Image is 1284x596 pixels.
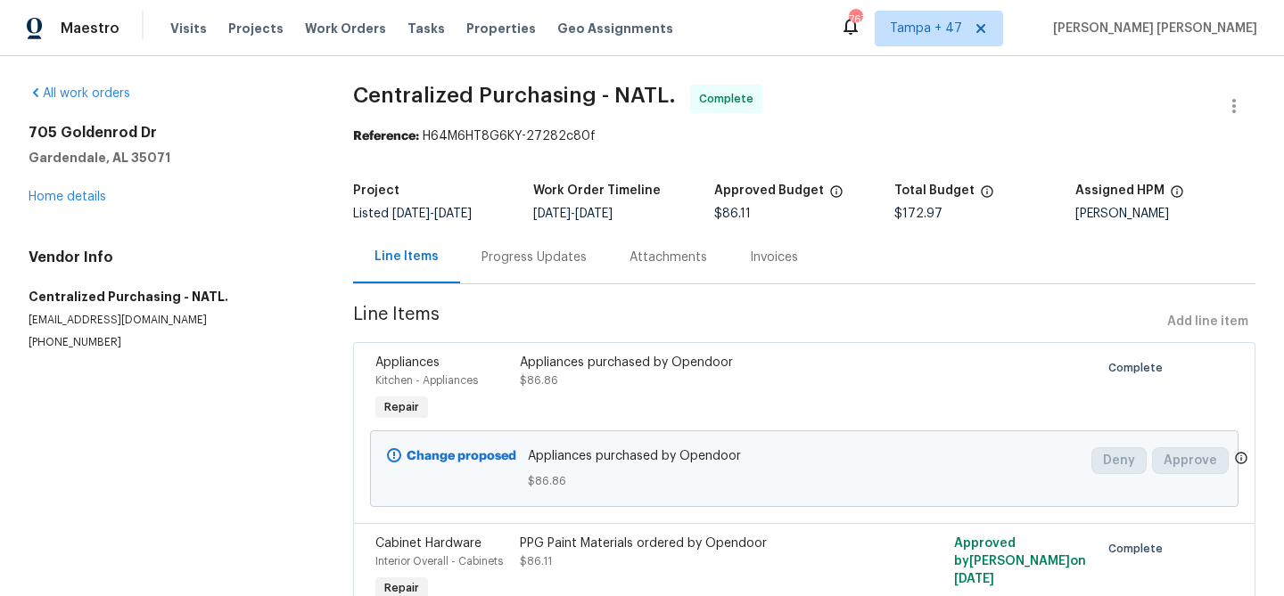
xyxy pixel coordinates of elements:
[533,208,571,220] span: [DATE]
[1108,359,1170,377] span: Complete
[849,11,861,29] div: 767
[829,184,844,208] span: The total cost of line items that have been approved by both Opendoor and the Trade Partner. This...
[29,191,106,203] a: Home details
[1091,447,1147,474] button: Deny
[1152,447,1229,474] button: Approve
[353,184,399,197] h5: Project
[305,20,386,37] span: Work Orders
[954,573,994,585] span: [DATE]
[353,306,1160,339] span: Line Items
[29,335,310,350] p: [PHONE_NUMBER]
[29,249,310,266] h4: Vendor Info
[1108,540,1170,558] span: Complete
[353,85,676,106] span: Centralized Purchasing - NATL.
[353,130,419,143] b: Reference:
[520,375,558,386] span: $86.86
[377,398,426,416] span: Repair
[714,208,751,220] span: $86.11
[699,90,761,108] span: Complete
[374,248,439,265] div: Line Items
[630,249,707,266] div: Attachments
[533,208,613,220] span: -
[375,375,478,386] span: Kitchen - Appliances
[1234,451,1248,469] span: Only a market manager or an area construction manager can approve
[980,184,994,208] span: The total cost of line items that have been proposed by Opendoor. This sum includes line items th...
[29,87,130,100] a: All work orders
[170,20,207,37] span: Visits
[29,288,310,306] h5: Centralized Purchasing - NATL.
[29,149,310,167] h5: Gardendale, AL 35071
[375,537,481,550] span: Cabinet Hardware
[1046,20,1257,37] span: [PERSON_NAME] [PERSON_NAME]
[890,20,962,37] span: Tampa + 47
[954,537,1086,585] span: Approved by [PERSON_NAME] on
[375,356,440,369] span: Appliances
[1170,184,1184,208] span: The hpm assigned to this work order.
[353,208,472,220] span: Listed
[528,472,1081,490] span: $86.86
[894,184,975,197] h5: Total Budget
[434,208,472,220] span: [DATE]
[557,20,673,37] span: Geo Assignments
[520,535,871,552] div: PPG Paint Materials ordered by Opendoor
[29,124,310,142] h2: 705 Goldenrod Dr
[407,450,516,462] b: Change proposed
[714,184,824,197] h5: Approved Budget
[392,208,430,220] span: [DATE]
[466,20,536,37] span: Properties
[575,208,613,220] span: [DATE]
[481,249,587,266] div: Progress Updates
[520,354,871,371] div: Appliances purchased by Opendoor
[228,20,284,37] span: Projects
[61,20,119,37] span: Maestro
[528,447,1081,465] span: Appliances purchased by Opendoor
[353,127,1255,145] div: H64M6HT8G6KY-27282c80f
[29,313,310,328] p: [EMAIL_ADDRESS][DOMAIN_NAME]
[407,22,445,35] span: Tasks
[375,556,503,567] span: Interior Overall - Cabinets
[1075,208,1255,220] div: [PERSON_NAME]
[533,184,661,197] h5: Work Order Timeline
[392,208,472,220] span: -
[750,249,798,266] div: Invoices
[894,208,942,220] span: $172.97
[1075,184,1165,197] h5: Assigned HPM
[520,556,552,567] span: $86.11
